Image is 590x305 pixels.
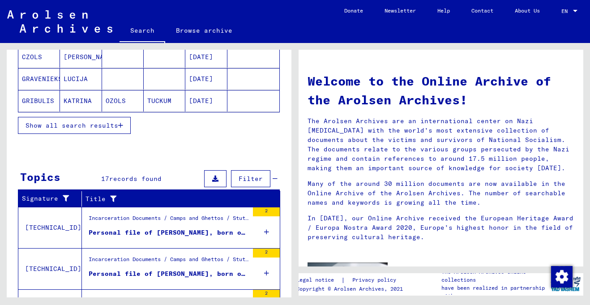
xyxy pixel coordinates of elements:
div: Incarceration Documents / Camps and Ghettos / Stutthof Concentration Camp / Individual Documents ... [89,255,248,268]
div: Signature [22,192,81,206]
p: have been realized in partnership with [441,284,548,300]
td: [TECHNICAL_ID] [18,248,82,289]
a: Legal notice [296,275,341,285]
span: records found [109,175,162,183]
span: EN [561,8,571,14]
p: In [DATE], our Online Archive received the European Heritage Award / Europa Nostra Award 2020, Eu... [308,214,574,242]
td: [TECHNICAL_ID] [18,207,82,248]
p: Copyright © Arolsen Archives, 2021 [296,285,407,293]
button: Filter [231,170,270,187]
div: Personal file of [PERSON_NAME], born on [DEMOGRAPHIC_DATA] [89,269,248,279]
p: Many of the around 30 million documents are now available in the Online Archive of the Arolsen Ar... [308,179,574,207]
div: Signature [22,194,70,203]
div: Title [86,194,258,204]
div: Topics [20,169,60,185]
a: Browse archive [165,20,243,41]
mat-cell: TUCKUM [144,90,185,112]
div: Title [86,192,269,206]
mat-cell: KATRINA [60,90,102,112]
div: Personal file of [PERSON_NAME], born on [DEMOGRAPHIC_DATA] [89,228,248,237]
mat-cell: GRIBULIS [18,90,60,112]
h1: Welcome to the Online Archive of the Arolsen Archives! [308,72,574,109]
mat-cell: [DATE] [185,90,227,112]
div: Incarceration Documents / Camps and Ghettos / Stutthof Concentration Camp / Individual Documents ... [89,214,248,227]
div: | [296,275,407,285]
mat-cell: [DATE] [185,46,227,68]
img: Change consent [551,266,573,288]
p: The Arolsen Archives are an international center on Nazi [MEDICAL_DATA] with the world’s most ext... [308,116,574,173]
span: Show all search results [26,121,118,129]
span: 17 [101,175,109,183]
mat-cell: CZOLS [18,46,60,68]
img: Arolsen_neg.svg [7,10,112,33]
div: 2 [253,290,280,299]
div: 2 [253,207,280,216]
mat-cell: OZOLS [102,90,144,112]
a: Privacy policy [345,275,407,285]
img: yv_logo.png [549,273,582,295]
a: Search [120,20,165,43]
mat-cell: [DATE] [185,68,227,90]
div: 2 [253,249,280,258]
p: The Arolsen Archives online collections [441,268,548,284]
span: Filter [239,175,263,183]
mat-cell: GRAVENIEKS [18,68,60,90]
button: Show all search results [18,117,131,134]
mat-cell: LUCIJA [60,68,102,90]
mat-cell: [PERSON_NAME] [60,46,102,68]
